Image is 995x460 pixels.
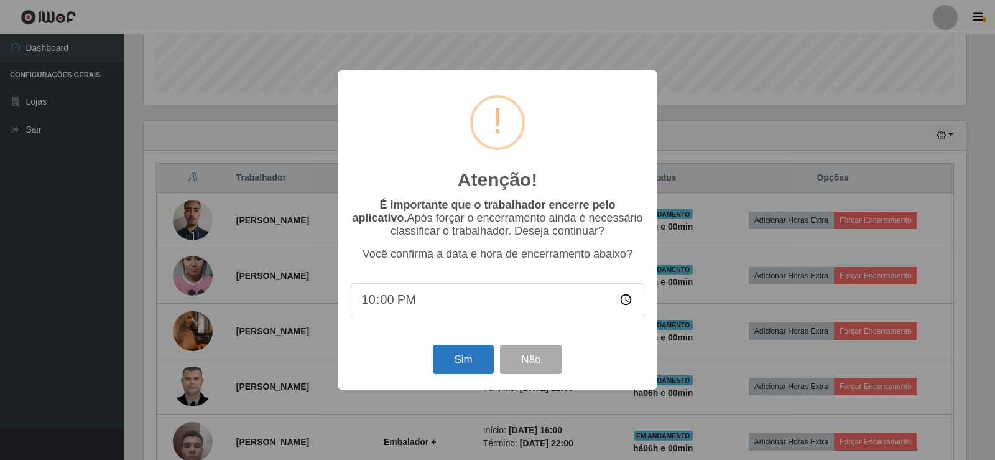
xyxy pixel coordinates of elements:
b: É importante que o trabalhador encerre pelo aplicativo. [352,199,615,224]
p: Após forçar o encerramento ainda é necessário classificar o trabalhador. Deseja continuar? [351,199,644,238]
h2: Atenção! [458,169,537,191]
button: Sim [433,345,493,374]
p: Você confirma a data e hora de encerramento abaixo? [351,248,644,261]
button: Não [500,345,562,374]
